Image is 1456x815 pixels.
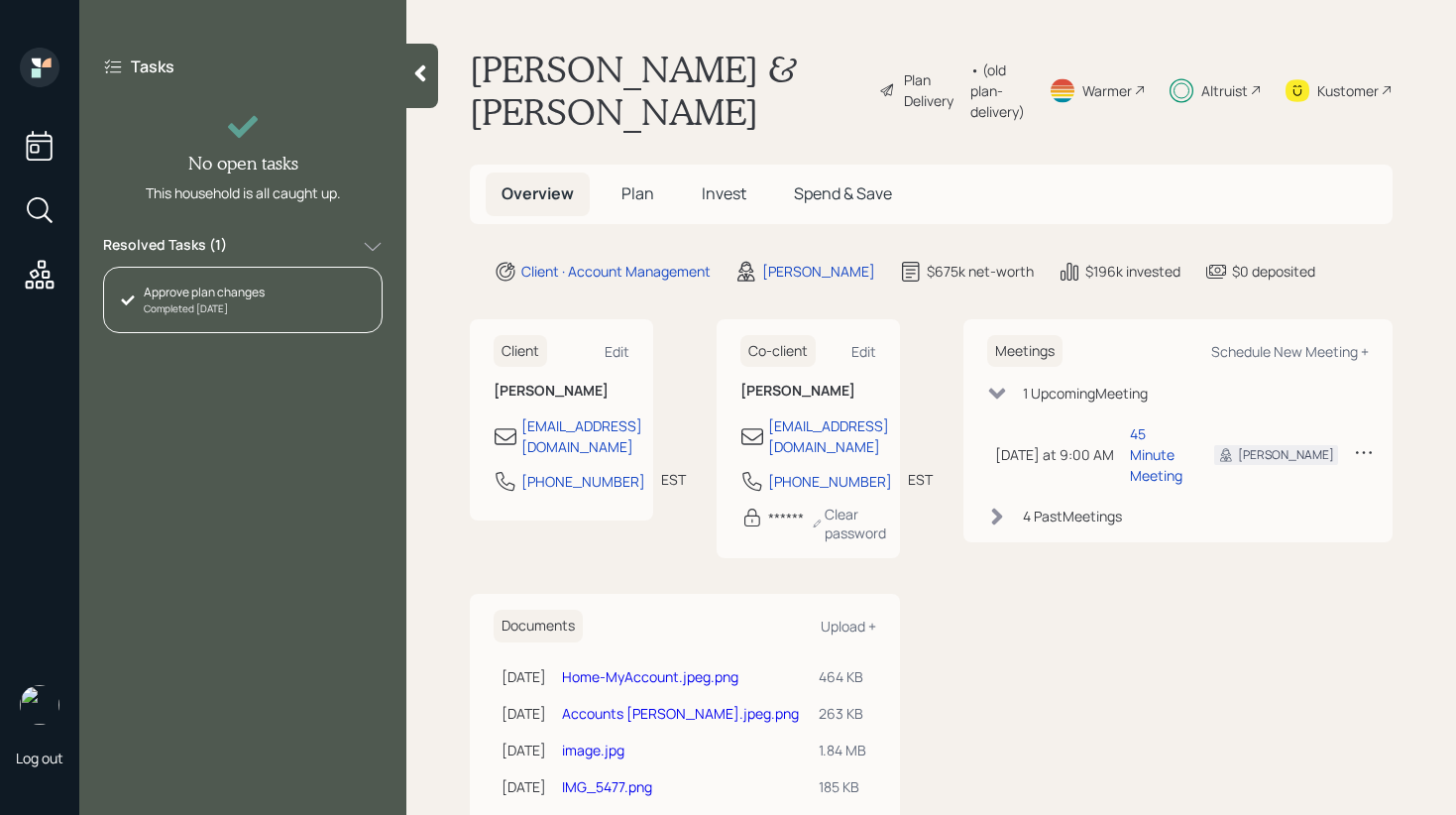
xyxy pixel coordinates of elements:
label: Tasks [131,56,174,77]
div: [PHONE_NUMBER] [521,471,645,492]
div: [DATE] [502,666,546,687]
div: 4 Past Meeting s [1023,506,1122,526]
div: Edit [851,342,876,361]
div: Edit [605,342,629,361]
div: [EMAIL_ADDRESS][DOMAIN_NAME] [521,415,642,457]
h6: [PERSON_NAME] [494,383,629,400]
div: Schedule New Meeting + [1211,342,1369,361]
span: Spend & Save [794,182,892,204]
div: 464 KB [819,666,868,687]
div: Upload + [821,617,876,636]
div: Warmer [1082,80,1132,101]
div: 185 KB [819,776,868,797]
div: 1.84 MB [819,740,868,760]
span: Invest [702,182,746,204]
div: 45 Minute Meeting [1130,423,1182,486]
a: Accounts [PERSON_NAME].jpeg.png [562,704,799,723]
div: $675k net-worth [927,261,1034,282]
span: Overview [502,182,574,204]
div: 263 KB [819,703,868,724]
h6: [PERSON_NAME] [740,383,876,400]
div: $196k invested [1085,261,1180,282]
div: [DATE] [502,776,546,797]
div: $0 deposited [1232,261,1315,282]
h6: Meetings [987,335,1063,368]
h6: Client [494,335,547,368]
div: Completed [DATE] [144,301,265,316]
div: EST [661,469,686,490]
a: image.jpg [562,741,624,759]
div: Approve plan changes [144,284,265,301]
h6: Co-client [740,335,816,368]
div: Log out [16,749,63,767]
div: Plan Delivery [904,69,960,111]
div: [PHONE_NUMBER] [768,471,892,492]
div: [EMAIL_ADDRESS][DOMAIN_NAME] [768,415,889,457]
a: Home-MyAccount.jpeg.png [562,667,738,686]
div: This household is all caught up. [146,182,341,203]
div: [DATE] [502,740,546,760]
span: Plan [621,182,654,204]
a: IMG_5477.png [562,777,652,796]
div: [PERSON_NAME] [1238,446,1334,464]
div: 1 Upcoming Meeting [1023,383,1148,404]
div: EST [908,469,933,490]
div: Altruist [1201,80,1248,101]
div: • (old plan-delivery) [970,59,1025,122]
div: [PERSON_NAME] [762,261,875,282]
div: Client · Account Management [521,261,711,282]
div: Kustomer [1317,80,1379,101]
h4: No open tasks [188,153,298,175]
h1: [PERSON_NAME] & [PERSON_NAME] [470,48,863,133]
label: Resolved Tasks ( 1 ) [103,235,227,259]
h6: Documents [494,610,583,642]
img: retirable_logo.png [20,685,59,725]
div: [DATE] [502,703,546,724]
div: Clear password [812,505,891,542]
div: [DATE] at 9:00 AM [995,444,1114,465]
